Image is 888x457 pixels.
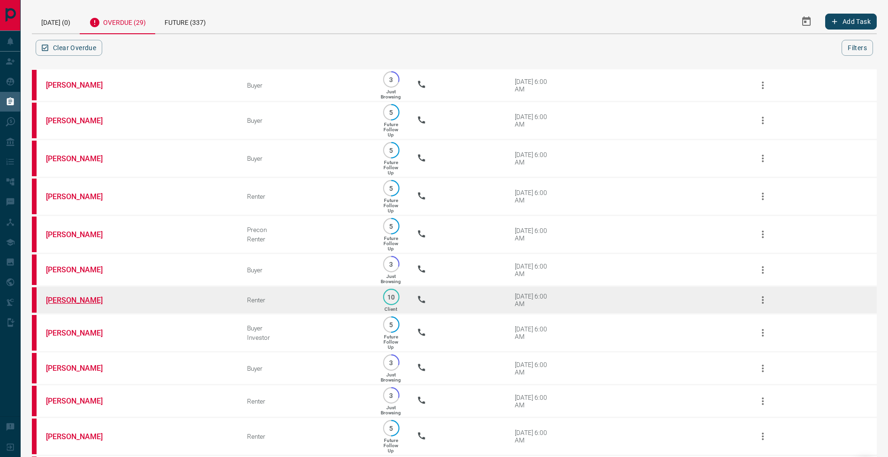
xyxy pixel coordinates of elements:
div: property.ca [32,315,37,351]
a: [PERSON_NAME] [46,81,116,90]
div: Buyer [247,82,365,89]
p: Just Browsing [381,372,401,382]
div: Buyer [247,324,365,332]
a: [PERSON_NAME] [46,265,116,274]
div: [DATE] 6:00 AM [515,113,555,128]
p: Just Browsing [381,274,401,284]
a: [PERSON_NAME] [46,296,116,305]
div: property.ca [32,179,37,214]
div: [DATE] 6:00 AM [515,262,555,277]
div: [DATE] 6:00 AM [515,227,555,242]
div: [DATE] 6:00 AM [515,361,555,376]
p: Future Follow Up [384,198,398,213]
div: Investor [247,334,365,341]
div: [DATE] 6:00 AM [515,394,555,409]
p: 5 [388,185,395,192]
div: Renter [247,397,365,405]
div: [DATE] (0) [32,9,80,33]
p: 5 [388,147,395,154]
button: Add Task [825,14,877,30]
a: [PERSON_NAME] [46,397,116,405]
p: 5 [388,321,395,328]
a: [PERSON_NAME] [46,432,116,441]
p: 3 [388,261,395,268]
p: 5 [388,109,395,116]
div: [DATE] 6:00 AM [515,325,555,340]
div: [DATE] 6:00 AM [515,151,555,166]
div: property.ca [32,419,37,454]
a: [PERSON_NAME] [46,364,116,373]
div: property.ca [32,353,37,383]
div: Renter [247,296,365,304]
div: Buyer [247,365,365,372]
div: Buyer [247,266,365,274]
a: [PERSON_NAME] [46,230,116,239]
div: Future (337) [155,9,215,33]
div: property.ca [32,287,37,313]
div: Precon [247,226,365,233]
div: Renter [247,193,365,200]
p: 5 [388,425,395,432]
div: property.ca [32,217,37,252]
p: 10 [388,293,395,300]
div: property.ca [32,70,37,100]
div: Overdue (29) [80,9,155,34]
a: [PERSON_NAME] [46,154,116,163]
p: 5 [388,223,395,230]
div: property.ca [32,141,37,176]
a: [PERSON_NAME] [46,192,116,201]
div: property.ca [32,103,37,138]
p: Just Browsing [381,405,401,415]
p: Client [384,307,397,312]
p: 3 [388,392,395,399]
p: 3 [388,76,395,83]
button: Select Date Range [795,10,818,33]
p: Future Follow Up [384,334,398,350]
p: Future Follow Up [384,236,398,251]
div: Buyer [247,117,365,124]
div: [DATE] 6:00 AM [515,78,555,93]
p: Future Follow Up [384,122,398,137]
button: Clear Overdue [36,40,102,56]
p: 3 [388,359,395,366]
div: [DATE] 6:00 AM [515,292,555,307]
a: [PERSON_NAME] [46,329,116,337]
div: Renter [247,433,365,440]
p: Future Follow Up [384,160,398,175]
div: [DATE] 6:00 AM [515,429,555,444]
p: Future Follow Up [384,438,398,453]
div: property.ca [32,386,37,416]
a: [PERSON_NAME] [46,116,116,125]
div: property.ca [32,255,37,285]
div: [DATE] 6:00 AM [515,189,555,204]
p: Just Browsing [381,89,401,99]
div: Renter [247,235,365,243]
button: Filters [842,40,873,56]
div: Buyer [247,155,365,162]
